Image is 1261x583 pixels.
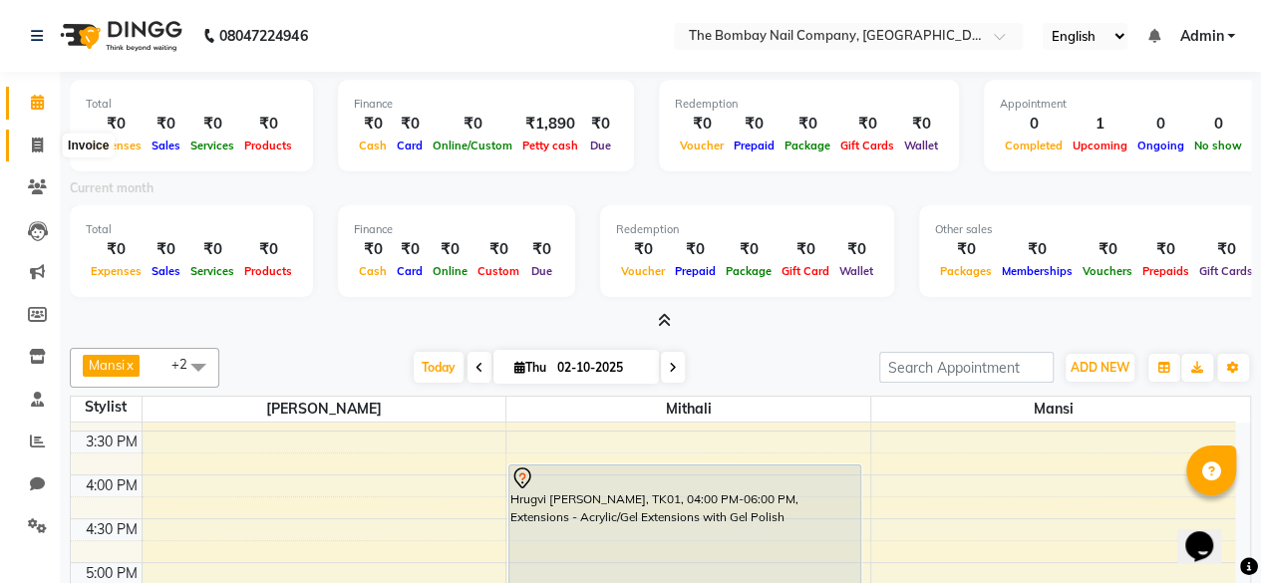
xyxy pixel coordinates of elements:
[935,264,997,278] span: Packages
[82,432,142,452] div: 3:30 PM
[729,113,780,136] div: ₹0
[82,519,142,540] div: 4:30 PM
[517,113,583,136] div: ₹1,890
[86,113,147,136] div: ₹0
[1189,113,1247,136] div: 0
[239,264,297,278] span: Products
[1132,139,1189,152] span: Ongoing
[506,397,870,422] span: Mithali
[354,139,392,152] span: Cash
[675,96,943,113] div: Redemption
[239,113,297,136] div: ₹0
[1068,139,1132,152] span: Upcoming
[551,353,651,383] input: 2025-10-02
[834,264,878,278] span: Wallet
[935,221,1258,238] div: Other sales
[997,238,1078,261] div: ₹0
[473,238,524,261] div: ₹0
[185,238,239,261] div: ₹0
[1066,354,1134,382] button: ADD NEW
[428,264,473,278] span: Online
[185,113,239,136] div: ₹0
[524,238,559,261] div: ₹0
[997,264,1078,278] span: Memberships
[670,238,721,261] div: ₹0
[675,113,729,136] div: ₹0
[899,113,943,136] div: ₹0
[1179,26,1223,47] span: Admin
[1189,139,1247,152] span: No show
[86,264,147,278] span: Expenses
[835,139,899,152] span: Gift Cards
[1000,139,1068,152] span: Completed
[392,113,428,136] div: ₹0
[780,113,835,136] div: ₹0
[1194,238,1258,261] div: ₹0
[354,96,618,113] div: Finance
[1078,238,1137,261] div: ₹0
[777,264,834,278] span: Gift Card
[1137,238,1194,261] div: ₹0
[935,238,997,261] div: ₹0
[51,8,187,64] img: logo
[86,96,297,113] div: Total
[147,113,185,136] div: ₹0
[89,357,125,373] span: Mansi
[1078,264,1137,278] span: Vouchers
[414,352,464,383] span: Today
[428,139,517,152] span: Online/Custom
[125,357,134,373] a: x
[509,360,551,375] span: Thu
[473,264,524,278] span: Custom
[721,238,777,261] div: ₹0
[63,134,114,157] div: Invoice
[392,238,428,261] div: ₹0
[71,397,142,418] div: Stylist
[185,264,239,278] span: Services
[70,179,154,197] label: Current month
[171,356,202,372] span: +2
[239,238,297,261] div: ₹0
[354,238,392,261] div: ₹0
[147,139,185,152] span: Sales
[835,113,899,136] div: ₹0
[86,238,147,261] div: ₹0
[428,113,517,136] div: ₹0
[871,397,1235,422] span: Mansi
[1137,264,1194,278] span: Prepaids
[899,139,943,152] span: Wallet
[219,8,307,64] b: 08047224946
[1071,360,1129,375] span: ADD NEW
[616,221,878,238] div: Redemption
[721,264,777,278] span: Package
[526,264,557,278] span: Due
[1132,113,1189,136] div: 0
[879,352,1054,383] input: Search Appointment
[670,264,721,278] span: Prepaid
[185,139,239,152] span: Services
[616,264,670,278] span: Voucher
[616,238,670,261] div: ₹0
[354,221,559,238] div: Finance
[585,139,616,152] span: Due
[147,238,185,261] div: ₹0
[1194,264,1258,278] span: Gift Cards
[82,475,142,496] div: 4:00 PM
[428,238,473,261] div: ₹0
[1000,113,1068,136] div: 0
[834,238,878,261] div: ₹0
[675,139,729,152] span: Voucher
[1177,503,1241,563] iframe: chat widget
[147,264,185,278] span: Sales
[583,113,618,136] div: ₹0
[517,139,583,152] span: Petty cash
[239,139,297,152] span: Products
[392,264,428,278] span: Card
[86,221,297,238] div: Total
[729,139,780,152] span: Prepaid
[143,397,506,422] span: [PERSON_NAME]
[354,264,392,278] span: Cash
[354,113,392,136] div: ₹0
[780,139,835,152] span: Package
[777,238,834,261] div: ₹0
